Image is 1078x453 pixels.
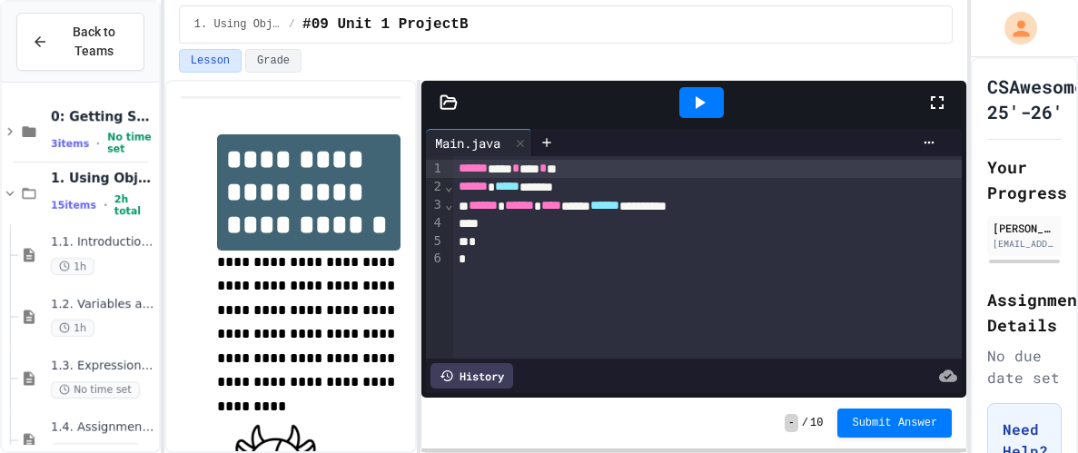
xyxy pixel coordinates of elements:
[426,250,444,268] div: 6
[104,198,107,212] span: •
[51,381,140,399] span: No time set
[993,220,1056,236] div: [PERSON_NAME]
[51,258,94,275] span: 1h
[987,154,1062,205] h2: Your Progress
[426,214,444,232] div: 4
[51,235,155,251] span: 1.1. Introduction to Algorithms, Programming, and Compilers
[107,132,155,155] span: No time set
[426,133,509,153] div: Main.java
[114,193,155,217] span: 2h total
[51,320,94,337] span: 1h
[810,416,823,430] span: 10
[852,416,937,430] span: Submit Answer
[179,49,242,73] button: Lesson
[993,237,1056,251] div: [EMAIL_ADDRESS][DOMAIN_NAME]
[430,363,513,389] div: History
[51,108,155,124] span: 0: Getting Started
[426,232,444,251] div: 5
[1002,380,1060,435] iframe: chat widget
[426,160,444,178] div: 1
[51,138,89,150] span: 3 items
[51,297,155,312] span: 1.2. Variables and Data Types
[426,196,444,214] div: 3
[59,23,129,61] span: Back to Teams
[785,414,798,432] span: -
[51,200,96,212] span: 15 items
[302,14,468,35] span: #09 Unit 1 ProjectB
[51,170,155,186] span: 1. Using Objects and Methods
[16,13,144,71] button: Back to Teams
[426,178,444,196] div: 2
[51,420,155,436] span: 1.4. Assignment and Input
[426,129,532,156] div: Main.java
[194,17,282,32] span: 1. Using Objects and Methods
[245,49,302,73] button: Grade
[837,409,952,438] button: Submit Answer
[802,416,808,430] span: /
[444,179,453,193] span: Fold line
[987,287,1062,338] h2: Assignment Details
[51,359,155,374] span: 1.3. Expressions and Output
[444,197,453,212] span: Fold line
[927,301,1060,379] iframe: chat widget
[985,7,1042,49] div: My Account
[289,17,295,32] span: /
[96,136,100,151] span: •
